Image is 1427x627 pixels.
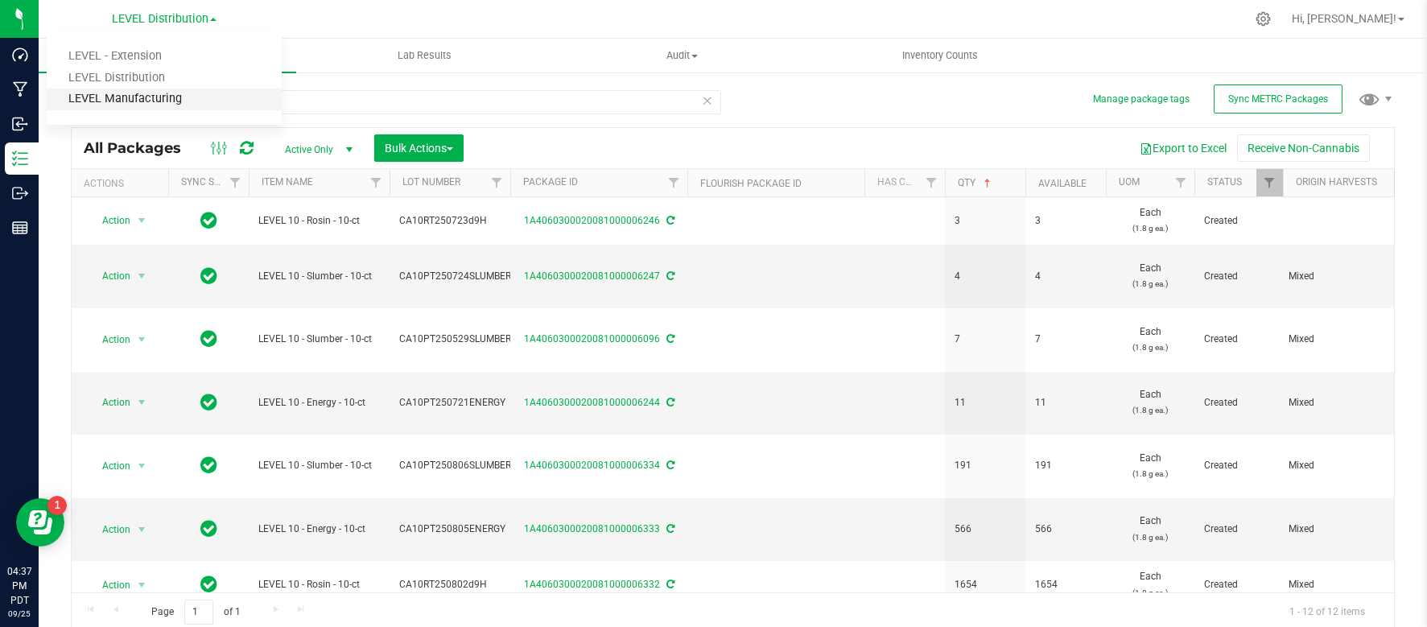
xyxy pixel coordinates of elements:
inline-svg: Reports [12,220,28,236]
span: select [132,328,152,351]
span: In Sync [200,265,217,287]
span: CA10RT250802d9H [399,577,501,592]
span: Each [1116,387,1185,418]
a: Filter [1168,169,1194,196]
inline-svg: Manufacturing [12,81,28,97]
p: (1.8 g ea.) [1116,585,1185,600]
span: 1 - 12 of 12 items [1276,600,1378,624]
span: Sync from Compliance System [664,579,674,590]
span: LEVEL Distribution [112,12,208,26]
a: Flourish Package ID [700,178,802,189]
a: Lab Results [296,39,554,72]
inline-svg: Inventory [12,151,28,167]
span: Created [1204,458,1273,473]
span: Sync METRC Packages [1228,93,1328,105]
span: Each [1116,205,1185,236]
span: 566 [955,522,1016,537]
p: (1.8 g ea.) [1116,221,1185,236]
span: In Sync [200,518,217,540]
input: 1 [184,600,213,625]
th: Has COA [864,169,945,197]
span: Sync from Compliance System [664,270,674,282]
span: CA10RT250723d9H [399,213,501,229]
span: 7 [955,332,1016,347]
p: (1.8 g ea.) [1116,530,1185,545]
span: 3 [955,213,1016,229]
p: 04:37 PM PDT [7,564,31,608]
span: LEVEL 10 - Energy - 10-ct [258,522,380,537]
a: LEVEL Distribution [47,68,282,89]
a: Available [1038,178,1087,189]
span: 191 [1035,458,1096,473]
a: 1A4060300020081000006247 [524,270,660,282]
span: Created [1204,395,1273,410]
span: LEVEL 10 - Energy - 10-ct [258,395,380,410]
a: Filter [661,169,687,196]
a: Sync Status [181,176,243,188]
inline-svg: Outbound [12,185,28,201]
iframe: Resource center [16,498,64,547]
button: Sync METRC Packages [1214,85,1342,113]
span: 1654 [955,577,1016,592]
span: Action [88,265,131,287]
span: Sync from Compliance System [664,333,674,344]
inline-svg: Dashboard [12,47,28,63]
a: Filter [484,169,510,196]
p: (1.8 g ea.) [1116,466,1185,481]
span: Clear [702,90,713,111]
a: Status [1207,176,1242,188]
div: Actions [84,178,162,189]
span: CA10PT250806SLUMBER [399,458,511,473]
a: 1A4060300020081000006096 [524,333,660,344]
span: In Sync [200,573,217,596]
span: Sync from Compliance System [664,460,674,471]
span: LEVEL 10 - Rosin - 10-ct [258,213,380,229]
span: Each [1116,451,1185,481]
span: Each [1116,514,1185,544]
span: 11 [955,395,1016,410]
span: Hi, [PERSON_NAME]! [1292,12,1396,25]
span: Action [88,518,131,541]
span: select [132,518,152,541]
a: UOM [1119,176,1140,188]
span: 7 [1035,332,1096,347]
a: 1A4060300020081000006244 [524,397,660,408]
a: Filter [363,169,390,196]
a: Filter [222,169,249,196]
button: Bulk Actions [374,134,464,162]
a: Qty [958,177,994,188]
span: LEVEL 10 - Slumber - 10-ct [258,269,380,284]
p: 09/25 [7,608,31,620]
span: 4 [955,269,1016,284]
iframe: Resource center unread badge [47,496,67,515]
span: Lab Results [376,48,473,63]
div: Manage settings [1253,11,1273,27]
span: Action [88,574,131,596]
span: CA10PT250529SLUMBER2 [399,332,517,347]
span: Each [1116,569,1185,600]
span: Created [1204,213,1273,229]
span: In Sync [200,328,217,350]
span: Created [1204,522,1273,537]
a: Origin Harvests [1296,176,1377,188]
a: 1A4060300020081000006334 [524,460,660,471]
span: Each [1116,261,1185,291]
a: Audit [554,39,811,72]
span: Created [1204,332,1273,347]
button: Export to Excel [1129,134,1237,162]
span: LEVEL 10 - Slumber - 10-ct [258,458,380,473]
span: LEVEL 10 - Slumber - 10-ct [258,332,380,347]
span: 11 [1035,395,1096,410]
span: In Sync [200,209,217,232]
span: All Packages [84,139,197,157]
a: 1A4060300020081000006333 [524,523,660,534]
span: Bulk Actions [385,142,453,155]
span: select [132,209,152,232]
a: Inventory Counts [811,39,1069,72]
span: select [132,574,152,596]
span: Created [1204,269,1273,284]
p: (1.8 g ea.) [1116,340,1185,355]
span: select [132,391,152,414]
button: Receive Non-Cannabis [1237,134,1370,162]
p: (1.8 g ea.) [1116,276,1185,291]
